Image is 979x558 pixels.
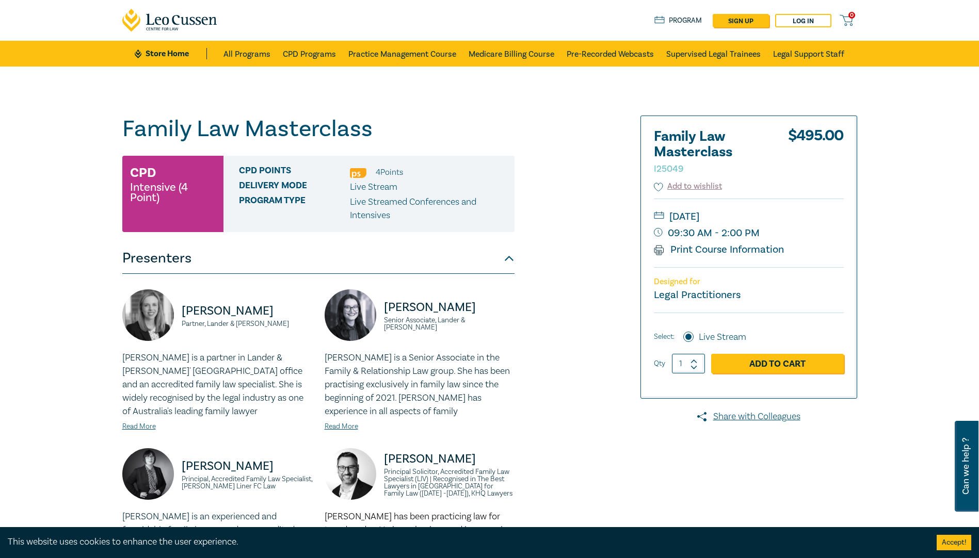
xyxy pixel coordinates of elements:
[350,195,507,222] p: Live Streamed Conferences and Intensives
[937,535,971,550] button: Accept cookies
[350,168,366,178] img: Professional Skills
[376,166,403,179] li: 4 Point s
[788,129,844,180] div: $ 495.00
[122,448,174,500] img: https://s3.ap-southeast-2.amazonaws.com/leo-cussen-store-production-content/Contacts/Justine%20Cl...
[130,163,156,182] h3: CPD
[699,331,746,344] label: Live Stream
[654,358,665,369] label: Qty
[239,195,350,222] span: Program type
[672,354,705,373] input: 1
[122,289,174,341] img: https://s3.ap-southeast-2.amazonaws.com/leo-cussen-store-production-content/Contacts/Liz%20Kofoed...
[654,15,702,26] a: Program
[325,448,376,500] img: https://s3.ap-southeast-2.amazonaws.com/leo-cussen-store-production-content/Contacts/Greg%20Olive...
[654,129,767,175] h2: Family Law Masterclass
[654,180,723,192] button: Add to wishlist
[283,41,336,67] a: CPD Programs
[961,427,971,505] span: Can we help ?
[239,166,350,179] span: CPD Points
[654,288,741,302] small: Legal Practitioners
[384,299,515,316] p: [PERSON_NAME]
[122,422,156,431] a: Read More
[384,451,515,467] p: [PERSON_NAME]
[567,41,654,67] a: Pre-Recorded Webcasts
[713,14,769,27] a: sign up
[384,468,515,497] small: Principal Solicitor, Accredited Family Law Specialist (LIV) | Recognised in The Best Lawyers in [...
[348,41,456,67] a: Practice Management Course
[325,351,515,418] p: [PERSON_NAME] is a Senior Associate in the Family & Relationship Law group. She has been practisi...
[654,277,844,287] p: Designed for
[239,180,350,194] span: Delivery Mode
[654,225,844,241] small: 09:30 AM - 2:00 PM
[223,41,270,67] a: All Programs
[848,12,855,19] span: 0
[654,163,683,175] small: I25049
[384,317,515,331] small: Senior Associate, Lander & [PERSON_NAME]
[122,351,312,418] p: [PERSON_NAME] is a partner in Lander & [PERSON_NAME]' [GEOGRAPHIC_DATA] office and an accredited ...
[122,243,515,274] button: Presenters
[666,41,761,67] a: Supervised Legal Trainees
[654,331,675,342] span: Select:
[640,410,857,423] a: Share with Colleagues
[775,14,831,27] a: Log in
[135,48,206,59] a: Store Home
[122,510,312,550] p: [PERSON_NAME] is an experienced and formidable family lawyer, and an accredited family law specia...
[773,41,844,67] a: Legal Support Staff
[350,181,397,193] span: Live Stream
[469,41,554,67] a: Medicare Billing Course
[182,320,312,327] small: Partner, Lander & [PERSON_NAME]
[711,354,844,373] a: Add to Cart
[325,422,358,431] a: Read More
[654,208,844,225] small: [DATE]
[325,289,376,341] img: https://s3.ap-southeast-2.amazonaws.com/leo-cussen-store-production-content/Contacts/Grace%20Hurl...
[182,475,312,490] small: Principal, Accredited Family Law Specialist, [PERSON_NAME] Liner FC Law
[182,458,312,474] p: [PERSON_NAME]
[654,243,784,256] a: Print Course Information
[8,535,921,549] div: This website uses cookies to enhance the user experience.
[130,182,216,203] small: Intensive (4 Point)
[182,303,312,319] p: [PERSON_NAME]
[122,116,515,142] h1: Family Law Masterclass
